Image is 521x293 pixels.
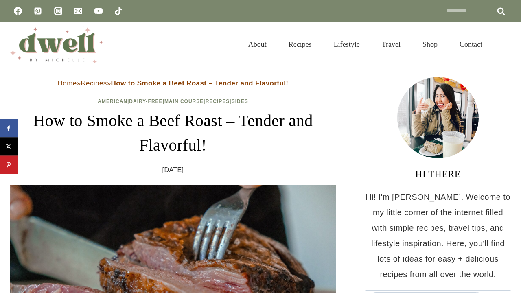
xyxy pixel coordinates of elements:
a: Facebook [10,3,26,19]
a: Recipes [81,79,107,87]
strong: How to Smoke a Beef Roast – Tender and Flavorful! [111,79,289,87]
a: Pinterest [30,3,46,19]
a: About [237,30,278,59]
span: | | | | [98,98,248,104]
a: TikTok [110,3,127,19]
a: Travel [371,30,412,59]
a: Shop [412,30,449,59]
a: Lifestyle [323,30,371,59]
a: YouTube [90,3,107,19]
img: DWELL by michelle [10,26,103,63]
a: Sides [232,98,248,104]
h1: How to Smoke a Beef Roast – Tender and Flavorful! [10,109,336,157]
a: American [98,98,127,104]
p: Hi! I'm [PERSON_NAME]. Welcome to my little corner of the internet filled with simple recipes, tr... [365,189,511,282]
button: View Search Form [497,37,511,51]
a: Recipes [206,98,230,104]
span: » » [58,79,289,87]
time: [DATE] [162,164,184,176]
a: Email [70,3,86,19]
a: Recipes [278,30,323,59]
nav: Primary Navigation [237,30,493,59]
h3: HI THERE [365,166,511,181]
a: Main Course [164,98,204,104]
a: Instagram [50,3,66,19]
a: Dairy-Free [129,98,162,104]
a: Home [58,79,77,87]
a: Contact [449,30,493,59]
